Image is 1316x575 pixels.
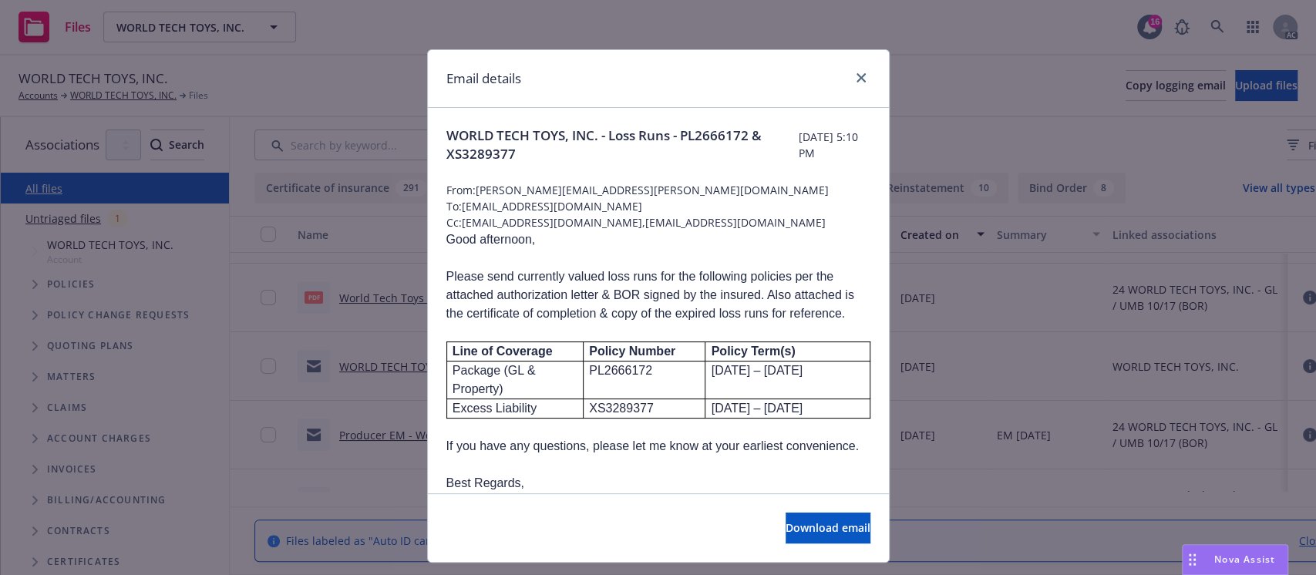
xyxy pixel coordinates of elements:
span: To: [EMAIL_ADDRESS][DOMAIN_NAME] [446,198,870,214]
span: WORLD TECH TOYS, INC. - Loss Runs - PL2666172 & XS3289377 [446,126,799,163]
b: Policy Number [589,345,675,358]
b: Line of Coverage [453,345,553,358]
p: Excess Liability [453,399,577,418]
p: XS3289377 [589,399,699,418]
span: Cc: [EMAIL_ADDRESS][DOMAIN_NAME],[EMAIL_ADDRESS][DOMAIN_NAME] [446,214,870,230]
p: [DATE] – [DATE] [712,399,864,418]
button: Nova Assist [1182,544,1288,575]
span: [DATE] 5:10 PM [799,129,870,161]
span: Download email [786,520,870,535]
div: Drag to move [1183,545,1202,574]
a: close [852,69,870,87]
p: Package (GL & Property) [453,361,577,398]
span: From: [PERSON_NAME][EMAIL_ADDRESS][PERSON_NAME][DOMAIN_NAME] [446,182,870,198]
p: PL2666172 [589,361,699,380]
p: Please send currently valued loss runs for the following policies per the attached authorization ... [446,267,870,323]
p: Good afternoon, [446,230,870,249]
p: Best Regards, [446,474,870,493]
p: If you have any questions, please let me know at your earliest convenience. [446,437,870,456]
b: Policy Term(s) [712,345,796,358]
button: Download email [786,513,870,543]
h1: Email details [446,69,521,89]
span: Nova Assist [1214,553,1275,566]
p: [DATE] – [DATE] [712,361,864,380]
